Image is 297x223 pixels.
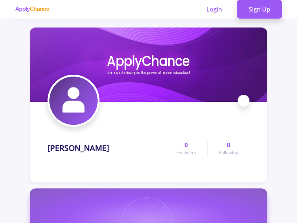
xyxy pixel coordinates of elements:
a: 0Followers [165,140,207,156]
span: 0 [227,140,230,149]
h1: [PERSON_NAME] [48,143,109,153]
span: Followers [176,149,196,156]
a: 0Following [208,140,249,156]
img: applychance logo text only [15,6,49,12]
img: Farhad Behnamavatar [49,77,98,125]
span: Following [219,149,238,156]
span: 0 [185,140,188,149]
img: Farhad Behnamcover image [30,28,267,102]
